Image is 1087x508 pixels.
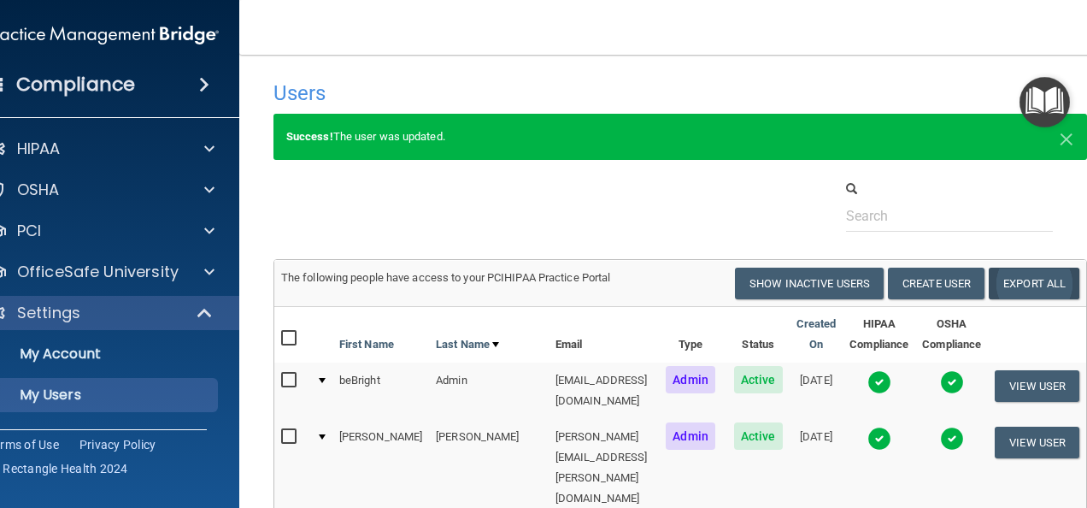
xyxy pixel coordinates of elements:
span: Active [734,422,783,450]
a: Created On [796,314,837,355]
button: Close [1059,127,1074,147]
strong: Success! [286,130,333,143]
a: Privacy Policy [79,436,156,453]
p: Settings [17,303,80,323]
button: Open Resource Center [1019,77,1070,127]
div: The user was updated. [273,114,1087,160]
h4: Users [273,82,737,104]
th: Type [654,307,727,363]
img: tick.e7d51cea.svg [867,427,891,451]
span: Admin [666,422,715,450]
td: [DATE] [790,363,843,419]
a: Last Name [436,334,499,355]
a: Export All [989,268,1079,299]
input: Search [846,200,1054,232]
span: × [1059,120,1074,154]
td: beBright [332,363,429,419]
p: HIPAA [17,139,61,159]
th: Email [549,307,655,363]
a: First Name [339,334,394,355]
span: The following people have access to your PCIHIPAA Practice Portal [281,271,611,284]
th: HIPAA Compliance [843,307,915,363]
td: [EMAIL_ADDRESS][DOMAIN_NAME] [549,363,655,419]
h4: Compliance [16,73,135,97]
p: OfficeSafe University [17,262,179,282]
button: View User [995,370,1079,402]
td: Admin [429,363,549,419]
p: OSHA [17,180,60,200]
button: Create User [888,268,984,299]
p: PCI [17,221,41,241]
img: tick.e7d51cea.svg [940,427,964,451]
th: Status [727,307,790,363]
img: tick.e7d51cea.svg [867,370,891,394]
span: Active [734,366,783,393]
img: tick.e7d51cea.svg [940,370,964,394]
th: OSHA Compliance [915,307,988,363]
button: View User [995,427,1079,458]
button: Show Inactive Users [735,268,884,299]
span: Admin [666,366,715,393]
